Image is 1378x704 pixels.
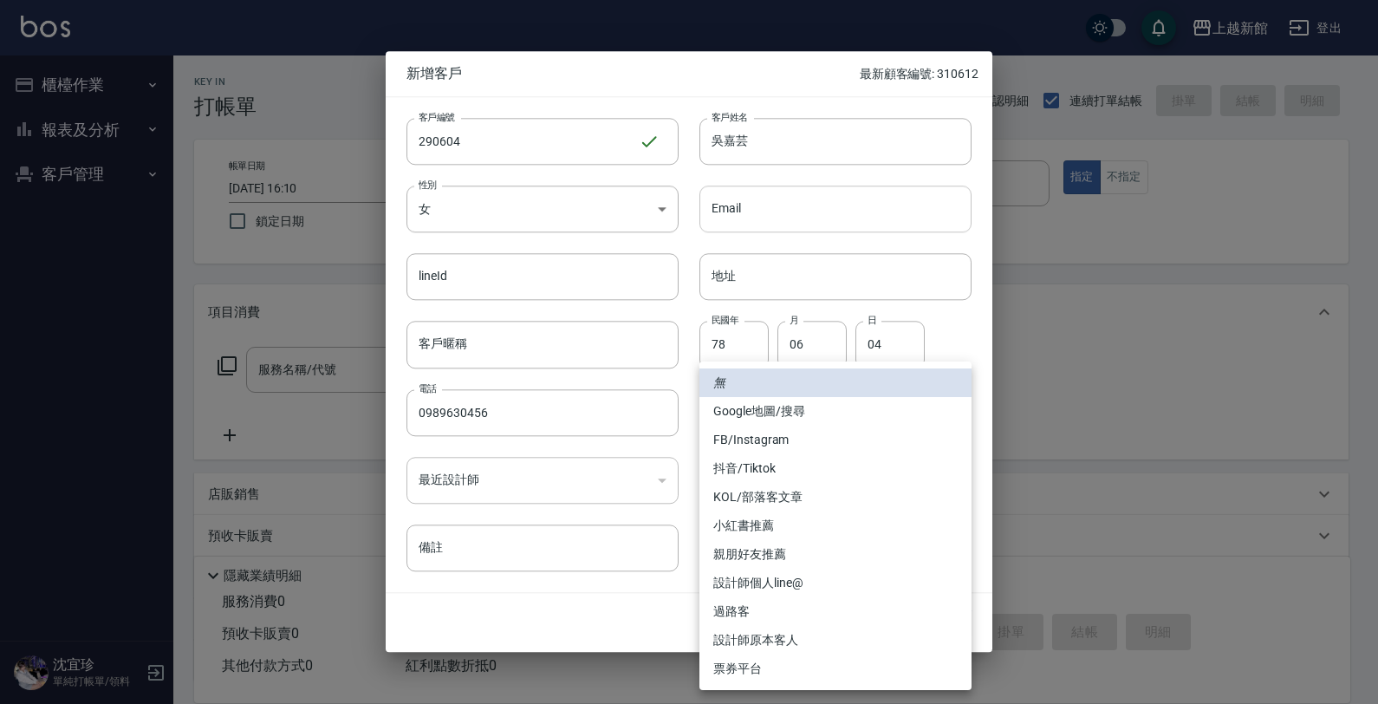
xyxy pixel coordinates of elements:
[699,540,972,569] li: 親朋好友推薦
[699,597,972,626] li: 過路客
[699,512,972,540] li: 小紅書推薦
[699,655,972,683] li: 票券平台
[699,483,972,512] li: KOL/部落客文章
[713,374,725,392] em: 無
[699,569,972,597] li: 設計師個人line@
[699,397,972,426] li: Google地圖/搜尋
[699,426,972,454] li: FB/Instagram
[699,454,972,483] li: 抖音/Tiktok
[699,626,972,655] li: 設計師原本客人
